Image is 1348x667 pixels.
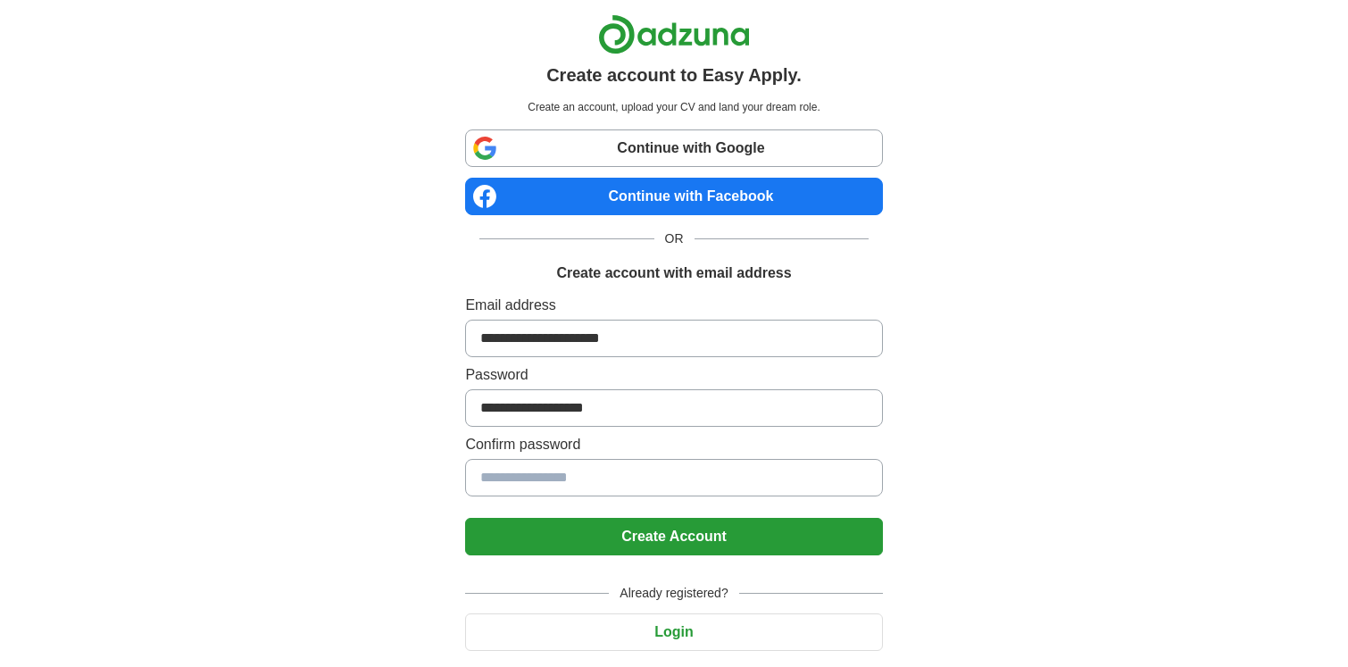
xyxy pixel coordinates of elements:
[465,178,882,215] a: Continue with Facebook
[465,624,882,639] a: Login
[465,434,882,455] label: Confirm password
[598,14,750,54] img: Adzuna logo
[465,295,882,316] label: Email address
[465,129,882,167] a: Continue with Google
[654,229,695,248] span: OR
[465,613,882,651] button: Login
[546,62,802,88] h1: Create account to Easy Apply.
[609,584,738,603] span: Already registered?
[465,364,882,386] label: Password
[465,518,882,555] button: Create Account
[469,99,878,115] p: Create an account, upload your CV and land your dream role.
[556,263,791,284] h1: Create account with email address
